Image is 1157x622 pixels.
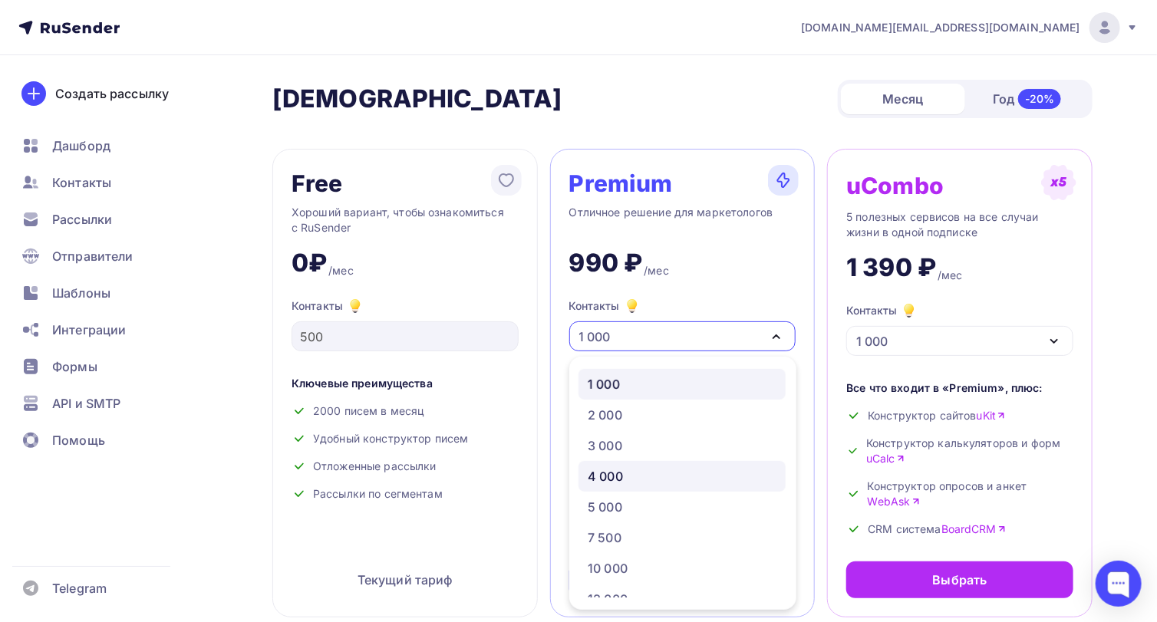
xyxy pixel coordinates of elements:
[52,137,110,155] span: Дашборд
[846,301,1073,356] button: Контакты 1 000
[644,263,669,278] div: /мес
[569,357,796,610] ul: Контакты 1 000
[292,248,327,278] div: 0₽
[868,479,1073,509] span: Конструктор опросов и анкет
[272,84,562,114] h2: [DEMOGRAPHIC_DATA]
[292,486,519,502] div: Рассылки по сегментам
[12,130,195,161] a: Дашборд
[801,12,1139,43] a: [DOMAIN_NAME][EMAIL_ADDRESS][DOMAIN_NAME]
[588,375,620,393] div: 1 000
[856,332,888,350] div: 1 000
[1018,89,1062,109] div: -20%
[12,351,195,382] a: Формы
[846,252,936,283] div: 1 390 ₽
[12,278,195,308] a: Шаблоны
[579,327,611,346] div: 1 000
[328,263,354,278] div: /мес
[569,248,643,278] div: 990 ₽
[12,167,195,198] a: Контакты
[868,522,1007,537] span: CRM система
[569,297,641,315] div: Контакты
[846,209,1073,240] div: 5 полезных сервисов на все случаи жизни в одной подписке
[292,297,519,315] div: Контакты
[938,268,963,283] div: /мес
[588,559,628,578] div: 10 000
[12,241,195,272] a: Отправители
[588,467,623,485] div: 4 000
[977,408,1007,423] a: uKit
[52,247,133,265] span: Отправители
[292,561,519,598] div: Текущий тариф
[292,376,519,391] div: Ключевые преимущества
[588,436,622,455] div: 3 000
[52,284,110,302] span: Шаблоны
[52,431,105,449] span: Помощь
[866,436,1073,466] span: Конструктор калькуляторов и форм
[569,205,796,235] div: Отличное решение для маркетологов
[292,431,519,446] div: Удобный конструктор писем
[52,394,120,413] span: API и SMTP
[866,451,905,466] a: uCalc
[868,408,1006,423] span: Конструктор сайтов
[52,357,97,376] span: Формы
[868,494,921,509] a: WebAsk
[569,171,673,196] div: Premium
[941,522,1007,537] a: BoardCRM
[292,171,343,196] div: Free
[965,83,1089,115] div: Год
[588,528,621,547] div: 7 500
[588,406,622,424] div: 2 000
[588,498,622,516] div: 5 000
[12,204,195,235] a: Рассылки
[846,301,918,320] div: Контакты
[588,590,628,608] div: 13 000
[846,173,944,198] div: uCombo
[52,210,112,229] span: Рассылки
[52,321,126,339] span: Интеграции
[52,579,107,597] span: Telegram
[569,297,796,351] button: Контакты 1 000
[292,459,519,474] div: Отложенные рассылки
[801,20,1080,35] span: [DOMAIN_NAME][EMAIL_ADDRESS][DOMAIN_NAME]
[846,380,1073,396] div: Все что входит в «Premium», плюс:
[55,84,169,103] div: Создать рассылку
[292,205,519,235] div: Хороший вариант, чтобы ознакомиться с RuSender
[933,571,987,589] div: Выбрать
[292,403,519,419] div: 2000 писем в месяц
[841,84,965,114] div: Месяц
[52,173,111,192] span: Контакты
